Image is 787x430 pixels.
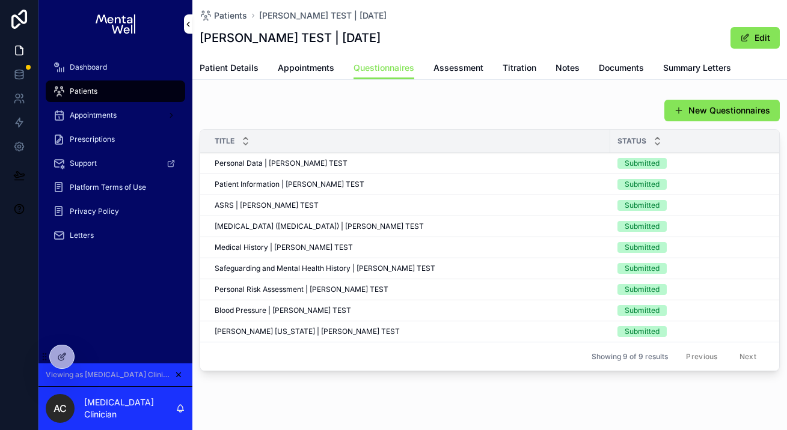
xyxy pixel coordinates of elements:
a: Letters [46,225,185,246]
a: Patient Information | [PERSON_NAME] TEST [215,180,603,189]
a: Summary Letters [663,57,731,81]
a: Support [46,153,185,174]
a: [PERSON_NAME] [US_STATE] | [PERSON_NAME] TEST [215,327,603,336]
span: Patient Information | [PERSON_NAME] TEST [215,180,364,189]
div: Submitted [625,158,660,169]
button: New Questionnaires [664,100,780,121]
span: Safeguarding and Mental Health History | [PERSON_NAME] TEST [215,264,435,273]
a: Patient Details [200,57,259,81]
span: Letters [70,231,94,240]
a: Patients [200,10,247,22]
span: Privacy Policy [70,207,119,216]
div: scrollable content [38,48,192,262]
a: Personal Data | [PERSON_NAME] TEST [215,159,603,168]
div: Submitted [625,242,660,253]
a: ASRS | [PERSON_NAME] TEST [215,201,603,210]
span: Patients [214,10,247,22]
span: [MEDICAL_DATA] ([MEDICAL_DATA]) | [PERSON_NAME] TEST [215,222,424,231]
span: Support [70,159,97,168]
div: Submitted [625,326,660,337]
a: Platform Terms of Use [46,177,185,198]
span: AC [54,401,67,416]
span: Personal Risk Assessment | [PERSON_NAME] TEST [215,285,388,294]
img: App logo [96,14,135,34]
a: Personal Risk Assessment | [PERSON_NAME] TEST [215,285,603,294]
a: Dashboard [46,56,185,78]
div: Submitted [625,284,660,295]
span: Viewing as [MEDICAL_DATA] Clinician [46,370,172,380]
span: Showing 9 of 9 results [592,352,668,362]
span: [PERSON_NAME] [US_STATE] | [PERSON_NAME] TEST [215,327,400,336]
div: Submitted [625,263,660,274]
a: Titration [503,57,536,81]
div: Submitted [625,221,660,232]
a: Medical History | [PERSON_NAME] TEST [215,243,603,252]
h1: [PERSON_NAME] TEST | [DATE] [200,29,381,46]
a: Notes [556,57,580,81]
span: Assessment [433,62,483,74]
a: Questionnaires [354,57,414,80]
a: [MEDICAL_DATA] ([MEDICAL_DATA]) | [PERSON_NAME] TEST [215,222,603,231]
a: Documents [599,57,644,81]
span: Dashboard [70,62,107,72]
a: Prescriptions [46,129,185,150]
button: Edit [730,27,780,49]
span: Titration [503,62,536,74]
span: Patients [70,86,97,96]
div: Submitted [625,179,660,190]
a: Safeguarding and Mental Health History | [PERSON_NAME] TEST [215,264,603,273]
span: Questionnaires [354,62,414,74]
span: ASRS | [PERSON_NAME] TEST [215,201,319,210]
span: Status [617,136,646,146]
span: Appointments [70,111,117,120]
a: Privacy Policy [46,201,185,222]
span: Patient Details [200,62,259,74]
span: Medical History | [PERSON_NAME] TEST [215,243,353,252]
span: Platform Terms of Use [70,183,146,192]
span: Personal Data | [PERSON_NAME] TEST [215,159,348,168]
a: [PERSON_NAME] TEST | [DATE] [259,10,387,22]
div: Submitted [625,200,660,211]
a: Blood Pressure | [PERSON_NAME] TEST [215,306,603,315]
span: Summary Letters [663,62,731,74]
span: Documents [599,62,644,74]
a: Patients [46,80,185,102]
span: Title [215,136,234,146]
div: Submitted [625,305,660,316]
span: Appointments [278,62,334,74]
a: Appointments [278,57,334,81]
span: Prescriptions [70,135,115,144]
span: Notes [556,62,580,74]
p: [MEDICAL_DATA] Clinician [84,396,176,420]
a: Appointments [46,104,185,126]
a: Assessment [433,57,483,81]
span: Blood Pressure | [PERSON_NAME] TEST [215,306,351,315]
